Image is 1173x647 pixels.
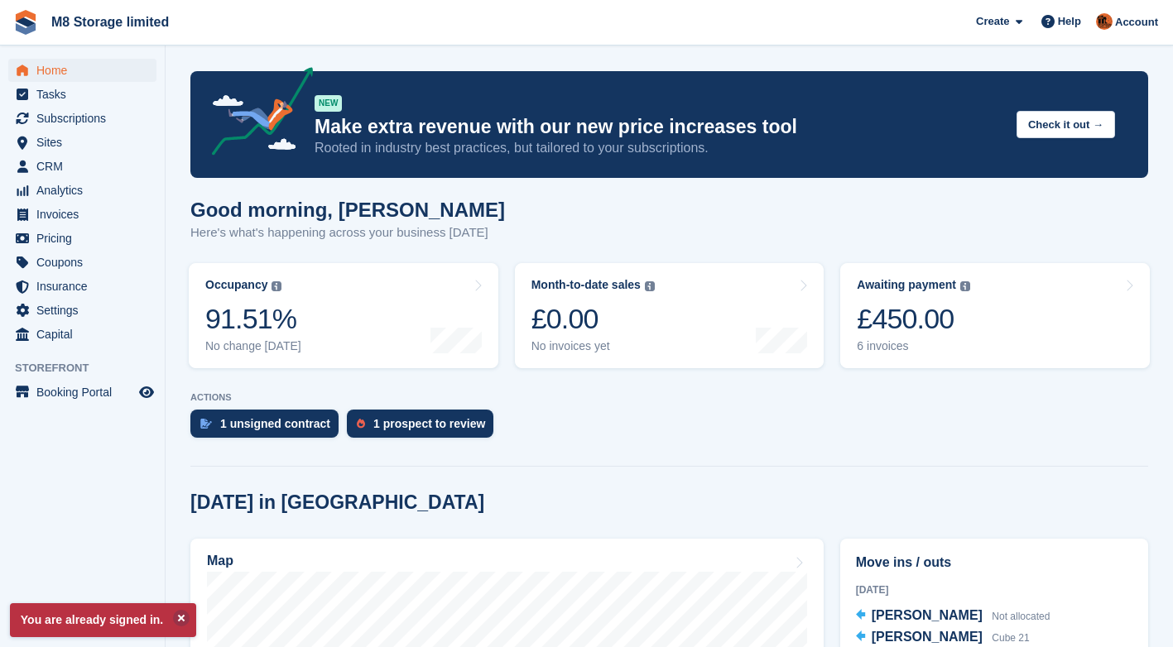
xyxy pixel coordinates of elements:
div: [DATE] [856,582,1132,597]
span: CRM [36,155,136,178]
div: 91.51% [205,302,301,336]
img: prospect-51fa495bee0391a8d652442698ab0144808aea92771e9ea1ae160a38d050c398.svg [357,419,365,429]
h1: Good morning, [PERSON_NAME] [190,199,505,221]
span: Coupons [36,251,136,274]
button: Check it out → [1017,111,1115,138]
a: menu [8,59,156,82]
span: Account [1115,14,1158,31]
div: £0.00 [531,302,655,336]
img: icon-info-grey-7440780725fd019a000dd9b08b2336e03edf1995a4989e88bcd33f0948082b44.svg [272,281,281,291]
span: Not allocated [992,611,1050,622]
span: Insurance [36,275,136,298]
div: 1 prospect to review [373,417,485,430]
a: menu [8,131,156,154]
img: contract_signature_icon-13c848040528278c33f63329250d36e43548de30e8caae1d1a13099fd9432cc5.svg [200,419,212,429]
div: Month-to-date sales [531,278,641,292]
img: price-adjustments-announcement-icon-8257ccfd72463d97f412b2fc003d46551f7dbcb40ab6d574587a9cd5c0d94... [198,67,314,161]
div: NEW [315,95,342,112]
a: menu [8,203,156,226]
a: menu [8,251,156,274]
img: stora-icon-8386f47178a22dfd0bd8f6a31ec36ba5ce8667c1dd55bd0f319d3a0aa187defe.svg [13,10,38,35]
a: menu [8,299,156,322]
span: Analytics [36,179,136,202]
span: Cube 21 [992,632,1029,644]
a: Occupancy 91.51% No change [DATE] [189,263,498,368]
div: Occupancy [205,278,267,292]
span: Settings [36,299,136,322]
p: Make extra revenue with our new price increases tool [315,115,1003,139]
a: menu [8,381,156,404]
span: Capital [36,323,136,346]
div: £450.00 [857,302,970,336]
div: 1 unsigned contract [220,417,330,430]
a: menu [8,227,156,250]
a: Awaiting payment £450.00 6 invoices [840,263,1150,368]
p: You are already signed in. [10,603,196,637]
a: menu [8,155,156,178]
p: ACTIONS [190,392,1148,403]
a: 1 unsigned contract [190,410,347,446]
span: [PERSON_NAME] [872,608,983,622]
span: Tasks [36,83,136,106]
span: Home [36,59,136,82]
p: Rooted in industry best practices, but tailored to your subscriptions. [315,139,1003,157]
span: Storefront [15,360,165,376]
span: [PERSON_NAME] [872,630,983,644]
a: menu [8,107,156,130]
img: icon-info-grey-7440780725fd019a000dd9b08b2336e03edf1995a4989e88bcd33f0948082b44.svg [645,281,655,291]
h2: Map [207,554,233,568]
span: Booking Portal [36,381,136,404]
a: M8 Storage limited [45,8,175,36]
div: No invoices yet [531,339,655,353]
a: menu [8,179,156,202]
h2: Move ins / outs [856,553,1132,573]
h2: [DATE] in [GEOGRAPHIC_DATA] [190,491,484,514]
p: Here's what's happening across your business [DATE] [190,223,505,242]
div: No change [DATE] [205,339,301,353]
img: icon-info-grey-7440780725fd019a000dd9b08b2336e03edf1995a4989e88bcd33f0948082b44.svg [960,281,970,291]
div: Awaiting payment [857,278,956,292]
a: menu [8,275,156,298]
span: Subscriptions [36,107,136,130]
img: Andy McLafferty [1096,13,1113,30]
span: Create [976,13,1009,30]
a: 1 prospect to review [347,410,502,446]
span: Help [1058,13,1081,30]
a: menu [8,83,156,106]
a: menu [8,323,156,346]
span: Invoices [36,203,136,226]
span: Pricing [36,227,136,250]
a: [PERSON_NAME] Not allocated [856,606,1050,627]
div: 6 invoices [857,339,970,353]
a: Month-to-date sales £0.00 No invoices yet [515,263,824,368]
a: Preview store [137,382,156,402]
span: Sites [36,131,136,154]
